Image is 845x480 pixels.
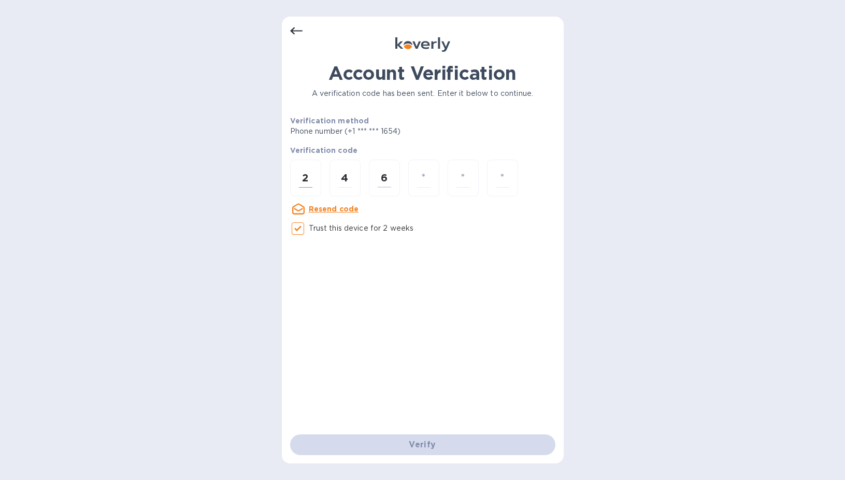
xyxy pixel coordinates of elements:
b: Verification method [290,117,369,125]
u: Resend code [309,205,359,213]
p: Trust this device for 2 weeks [309,223,414,234]
p: Verification code [290,145,555,156]
p: Phone number (+1 *** *** 1654) [290,126,480,137]
p: A verification code has been sent. Enter it below to continue. [290,88,555,99]
h1: Account Verification [290,62,555,84]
